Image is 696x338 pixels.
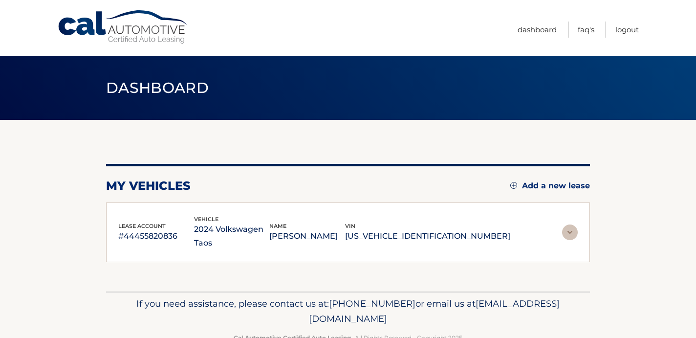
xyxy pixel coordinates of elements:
a: Add a new lease [510,181,590,191]
a: FAQ's [578,22,594,38]
p: #44455820836 [118,229,194,243]
a: Dashboard [518,22,557,38]
p: [PERSON_NAME] [269,229,345,243]
span: vehicle [194,216,218,223]
span: name [269,223,286,229]
p: [US_VEHICLE_IDENTIFICATION_NUMBER] [345,229,510,243]
span: lease account [118,223,166,229]
span: [PHONE_NUMBER] [329,298,415,309]
span: Dashboard [106,79,209,97]
img: accordion-rest.svg [562,225,578,240]
a: Logout [615,22,639,38]
a: Cal Automotive [57,10,189,45]
p: If you need assistance, please contact us at: or email us at [112,296,584,327]
img: add.svg [510,182,517,189]
p: 2024 Volkswagen Taos [194,223,270,250]
span: vin [345,223,355,229]
h2: my vehicles [106,179,191,193]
